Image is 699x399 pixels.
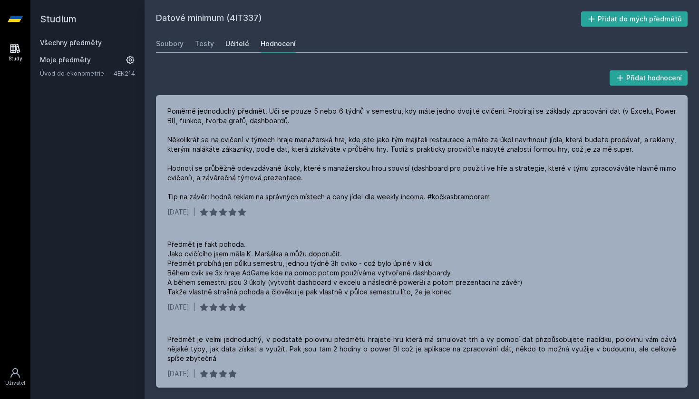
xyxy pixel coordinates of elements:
[167,369,189,379] div: [DATE]
[2,362,29,391] a: Uživatel
[2,38,29,67] a: Study
[5,380,25,387] div: Uživatel
[167,207,189,217] div: [DATE]
[193,207,195,217] div: |
[9,55,22,62] div: Study
[193,369,195,379] div: |
[261,34,296,53] a: Hodnocení
[156,11,581,27] h2: Datové minimum (4IT337)
[195,34,214,53] a: Testy
[581,11,688,27] button: Přidat do mých předmětů
[225,39,249,49] div: Učitelé
[40,39,102,47] a: Všechny předměty
[193,302,195,312] div: |
[195,39,214,49] div: Testy
[40,55,91,65] span: Moje předměty
[167,240,524,297] div: Předmět je fakt pohoda. Jako cvičícího jsem měla K. Maršálka a můžu doporučit. Předmět probíhá je...
[156,39,184,49] div: Soubory
[114,69,135,77] a: 4EK214
[225,34,249,53] a: Učitelé
[167,302,189,312] div: [DATE]
[167,107,676,202] div: Poměrně jednoduchý předmět. Učí se pouze 5 nebo 6 týdnů v semestru, kdy máte jedno dvojité cvičen...
[167,335,676,363] div: Předmět je velmi jednoduchý, v podstatě polovinu předmětu hrajete hru která má simulovat trh a vy...
[261,39,296,49] div: Hodnocení
[610,70,688,86] button: Přidat hodnocení
[156,34,184,53] a: Soubory
[40,68,114,78] a: Úvod do ekonometrie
